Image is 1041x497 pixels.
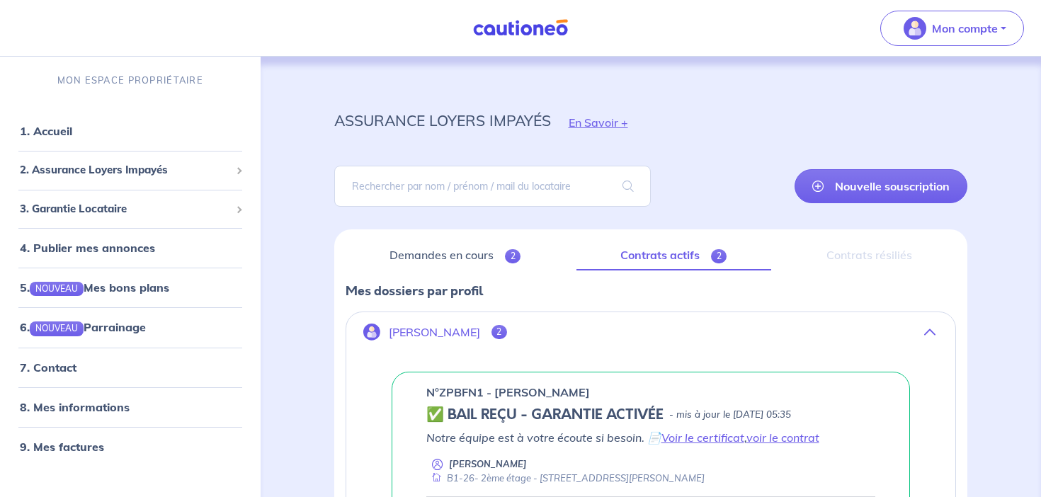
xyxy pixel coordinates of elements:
[20,320,146,334] a: 6.NOUVEAUParrainage
[334,108,551,133] p: assurance loyers impayés
[20,201,230,217] span: 3. Garantie Locataire
[880,11,1024,46] button: illu_account_valid_menu.svgMon compte
[491,325,508,339] span: 2
[605,166,651,206] span: search
[932,20,998,37] p: Mon compte
[20,241,155,255] a: 4. Publier mes annonces
[346,241,565,270] a: Demandes en cours2
[426,429,876,446] p: Notre équipe est à votre écoute si besoin. 📄 ,
[426,406,876,423] div: state: CONTRACT-VALIDATED, Context: NEW,CHOOSE-CERTIFICATE,ALONE,LESSOR-DOCUMENTS
[505,249,521,263] span: 2
[20,280,169,295] a: 5.NOUVEAUMes bons plans
[551,102,646,143] button: En Savoir +
[20,162,230,178] span: 2. Assurance Loyers Impayés
[6,234,255,262] div: 4. Publier mes annonces
[576,241,771,270] a: Contrats actifs2
[426,472,705,485] div: B1-26- 2ème étage - [STREET_ADDRESS][PERSON_NAME]
[661,430,744,445] a: Voir le certificat
[20,124,72,138] a: 1. Accueil
[904,17,926,40] img: illu_account_valid_menu.svg
[426,406,664,423] h5: ✅ BAIL REÇU - GARANTIE ACTIVÉE
[426,384,590,401] p: n°ZPBFN1 - [PERSON_NAME]
[6,156,255,184] div: 2. Assurance Loyers Impayés
[6,117,255,145] div: 1. Accueil
[6,433,255,461] div: 9. Mes factures
[20,440,104,454] a: 9. Mes factures
[449,457,527,471] p: [PERSON_NAME]
[57,74,203,87] p: MON ESPACE PROPRIÉTAIRE
[20,360,76,375] a: 7. Contact
[6,353,255,382] div: 7. Contact
[795,169,967,203] a: Nouvelle souscription
[389,326,480,339] p: [PERSON_NAME]
[6,313,255,341] div: 6.NOUVEAUParrainage
[669,408,791,422] p: - mis à jour le [DATE] 05:35
[467,19,574,37] img: Cautioneo
[711,249,727,263] span: 2
[334,166,651,207] input: Rechercher par nom / prénom / mail du locataire
[6,273,255,302] div: 5.NOUVEAUMes bons plans
[6,195,255,223] div: 3. Garantie Locataire
[20,400,130,414] a: 8. Mes informations
[6,393,255,421] div: 8. Mes informations
[746,430,819,445] a: voir le contrat
[346,282,957,300] p: Mes dossiers par profil
[346,315,956,349] button: [PERSON_NAME]2
[363,324,380,341] img: illu_account.svg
